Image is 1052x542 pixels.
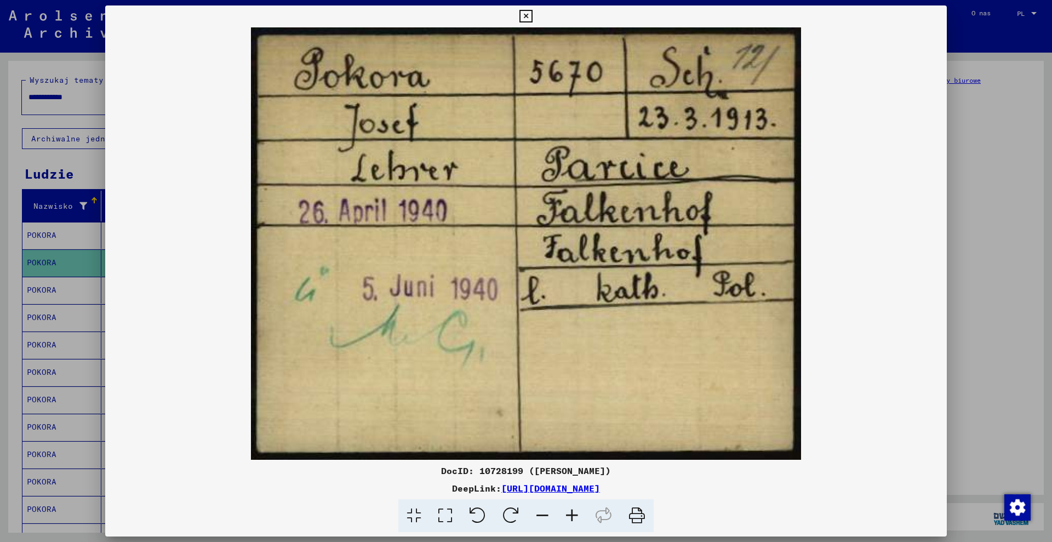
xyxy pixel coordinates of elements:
[1004,494,1030,520] div: Zmiana zgody
[452,483,501,494] font: DeepLink:
[1004,494,1031,521] img: Zmiana zgody
[105,27,947,460] img: 001.jpg
[441,465,611,476] font: DocID: 10728199 ([PERSON_NAME])
[501,483,600,494] a: [URL][DOMAIN_NAME]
